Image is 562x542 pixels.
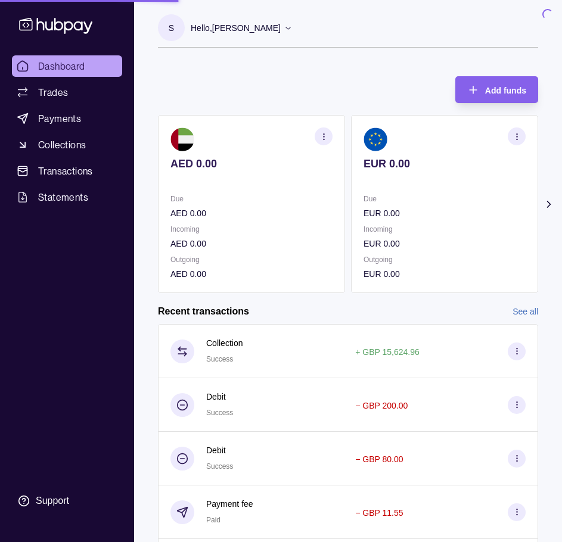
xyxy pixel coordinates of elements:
span: Transactions [38,164,93,178]
p: Outgoing [170,253,333,266]
p: AED 0.00 [170,207,333,220]
p: Outgoing [364,253,526,266]
div: Support [36,494,69,507]
p: EUR 0.00 [364,237,526,250]
span: Paid [206,516,221,524]
a: Dashboard [12,55,122,77]
p: EUR 0.00 [364,207,526,220]
a: Statements [12,186,122,208]
p: S [169,21,174,35]
button: Add funds [455,76,538,103]
p: Incoming [364,223,526,236]
span: Add funds [485,86,526,95]
h2: Recent transactions [158,305,249,318]
p: Incoming [170,223,333,236]
p: Debit [206,390,233,403]
p: AED 0.00 [170,157,333,170]
a: Support [12,488,122,513]
p: Payment fee [206,497,253,510]
a: Trades [12,82,122,103]
img: ae [170,127,194,151]
a: Payments [12,108,122,129]
p: − GBP 11.55 [355,508,403,518]
span: Dashboard [38,59,85,73]
a: Collections [12,134,122,155]
span: Success [206,355,233,363]
p: Hello, [PERSON_NAME] [191,21,281,35]
p: AED 0.00 [170,237,333,250]
p: EUR 0.00 [364,157,526,170]
p: Due [364,192,526,205]
p: Due [170,192,333,205]
a: Transactions [12,160,122,182]
p: − GBP 80.00 [355,454,403,464]
span: Success [206,462,233,471]
span: Payments [38,111,81,126]
p: AED 0.00 [170,267,333,281]
span: Statements [38,190,88,204]
p: EUR 0.00 [364,267,526,281]
img: eu [364,127,387,151]
a: See all [513,305,538,318]
span: Success [206,409,233,417]
span: Trades [38,85,68,99]
span: Collections [38,138,86,152]
p: + GBP 15,624.96 [355,347,420,357]
p: Collection [206,337,243,350]
p: − GBP 200.00 [355,401,408,410]
p: Debit [206,444,233,457]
